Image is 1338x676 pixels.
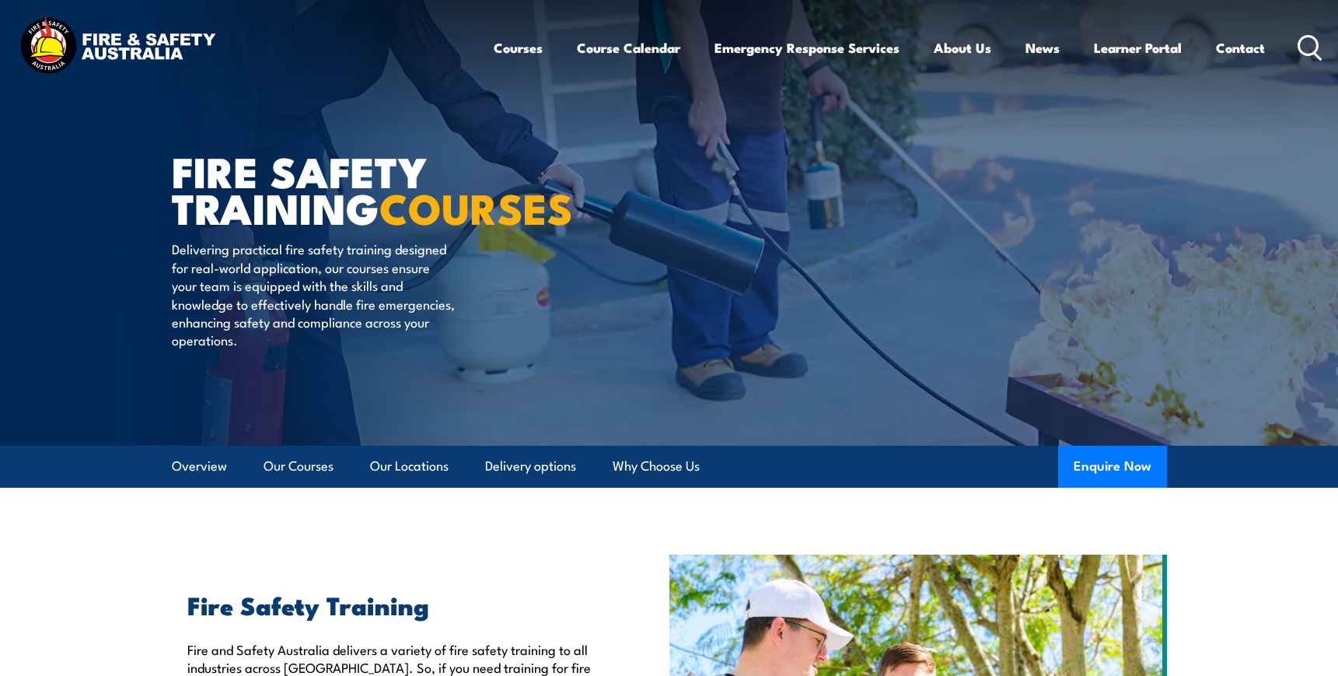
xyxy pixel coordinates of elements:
a: Our Courses [264,446,334,487]
a: News [1025,27,1060,68]
a: Overview [172,446,227,487]
h1: FIRE SAFETY TRAINING [172,152,556,225]
a: Learner Portal [1094,27,1182,68]
strong: COURSES [379,174,573,239]
a: Why Choose Us [613,446,700,487]
a: Our Locations [370,446,449,487]
a: Delivery options [485,446,576,487]
a: About Us [934,27,991,68]
a: Course Calendar [577,27,680,68]
a: Contact [1216,27,1265,68]
a: Courses [494,27,543,68]
p: Delivering practical fire safety training designed for real-world application, our courses ensure... [172,240,456,349]
h2: Fire Safety Training [187,594,598,615]
button: Enquire Now [1058,446,1167,488]
a: Emergency Response Services [714,27,900,68]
